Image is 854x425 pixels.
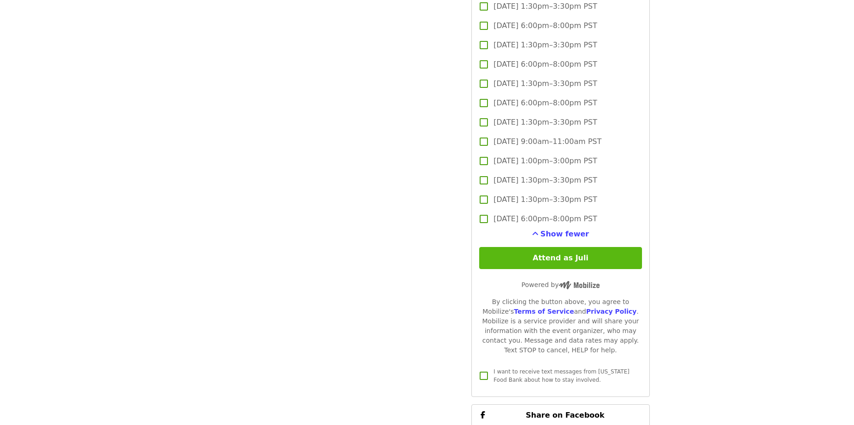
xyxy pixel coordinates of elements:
[532,229,589,240] button: See more timeslots
[493,117,597,128] span: [DATE] 1:30pm–3:30pm PST
[493,59,597,70] span: [DATE] 6:00pm–8:00pm PST
[493,20,597,31] span: [DATE] 6:00pm–8:00pm PST
[559,281,600,289] img: Powered by Mobilize
[493,98,597,109] span: [DATE] 6:00pm–8:00pm PST
[540,230,589,238] span: Show fewer
[493,1,597,12] span: [DATE] 1:30pm–3:30pm PST
[493,175,597,186] span: [DATE] 1:30pm–3:30pm PST
[522,281,600,288] span: Powered by
[493,368,629,383] span: I want to receive text messages from [US_STATE] Food Bank about how to stay involved.
[493,155,597,167] span: [DATE] 1:00pm–3:00pm PST
[526,411,604,419] span: Share on Facebook
[479,297,642,355] div: By clicking the button above, you agree to Mobilize's and . Mobilize is a service provider and wi...
[493,40,597,51] span: [DATE] 1:30pm–3:30pm PST
[586,308,636,315] a: Privacy Policy
[493,194,597,205] span: [DATE] 1:30pm–3:30pm PST
[493,213,597,224] span: [DATE] 6:00pm–8:00pm PST
[493,78,597,89] span: [DATE] 1:30pm–3:30pm PST
[479,247,642,269] button: Attend as Juli
[493,136,602,147] span: [DATE] 9:00am–11:00am PST
[514,308,574,315] a: Terms of Service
